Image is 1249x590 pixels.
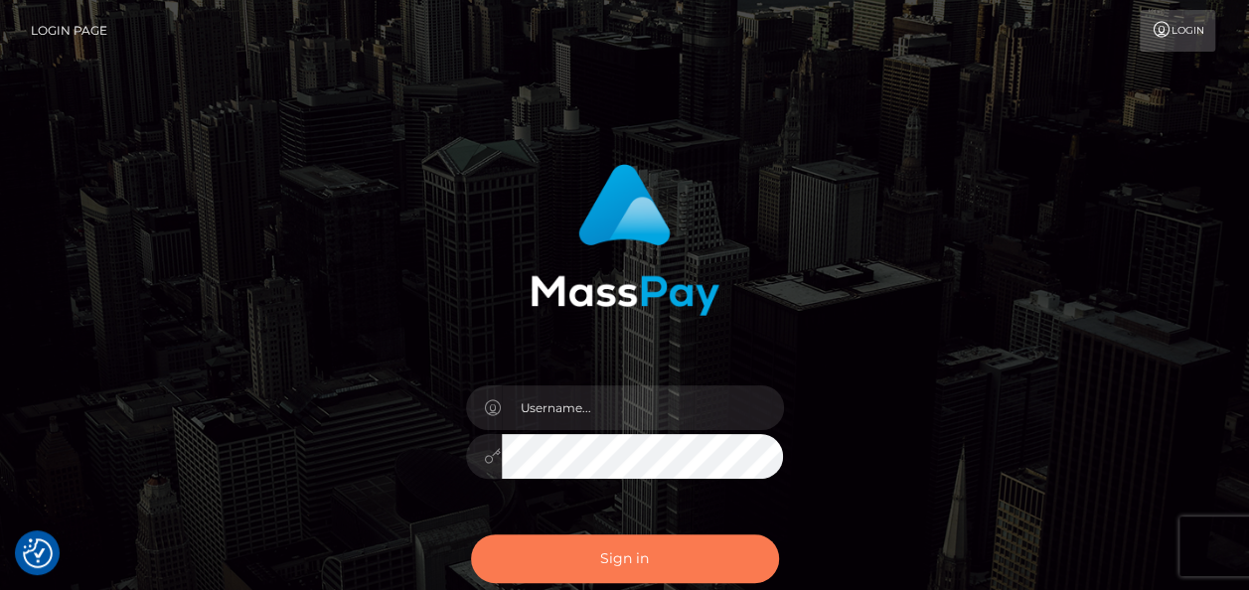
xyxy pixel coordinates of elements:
[23,538,53,568] img: Revisit consent button
[23,538,53,568] button: Consent Preferences
[1140,10,1215,52] a: Login
[471,534,779,583] button: Sign in
[531,164,719,316] img: MassPay Login
[31,10,107,52] a: Login Page
[502,385,784,430] input: Username...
